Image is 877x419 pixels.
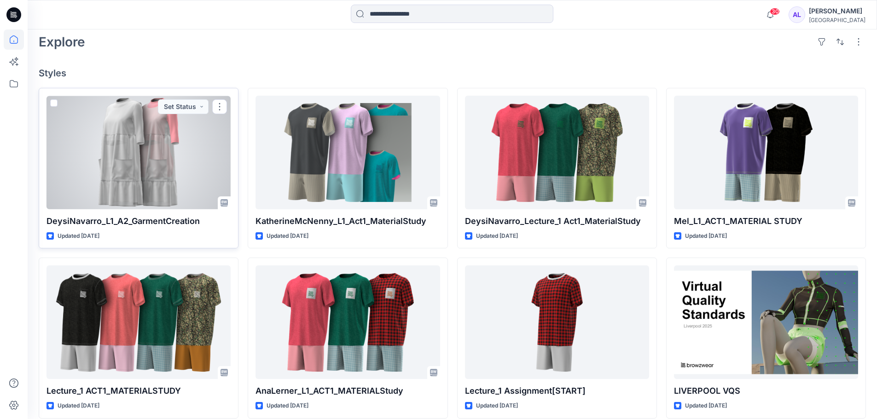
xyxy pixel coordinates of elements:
p: Updated [DATE] [685,401,727,411]
div: [PERSON_NAME] [809,6,865,17]
a: KatherineMcNenny_L1_Act1_MaterialStudy [256,96,440,209]
p: Updated [DATE] [476,231,518,241]
a: AnaLerner_L1_ACT1_MATERIALStudy [256,265,440,379]
a: Lecture_1 ACT1_MATERIALSTUDY [46,265,231,379]
p: Updated [DATE] [58,401,99,411]
p: AnaLerner_L1_ACT1_MATERIALStudy [256,385,440,397]
a: LIVERPOOL VQS [674,265,858,379]
p: DeysiNavarro_Lecture_1 Act1_MaterialStudy [465,215,649,228]
h2: Explore [39,34,85,49]
a: Lecture_1 Assignment[START] [465,265,649,379]
span: 30 [770,8,780,15]
p: Mel_L1_ACT1_MATERIAL STUDY [674,215,858,228]
p: KatherineMcNenny_L1_Act1_MaterialStudy [256,215,440,228]
p: Updated [DATE] [58,231,99,241]
a: DeysiNavarro_Lecture_1 Act1_MaterialStudy [465,96,649,209]
p: Lecture_1 Assignment[START] [465,385,649,397]
p: DeysiNavarro_L1_A2_GarmentCreation [46,215,231,228]
div: [GEOGRAPHIC_DATA] [809,17,865,23]
h4: Styles [39,68,866,79]
p: Updated [DATE] [267,231,308,241]
p: Lecture_1 ACT1_MATERIALSTUDY [46,385,231,397]
div: AL [789,6,805,23]
p: Updated [DATE] [267,401,308,411]
p: LIVERPOOL VQS [674,385,858,397]
a: DeysiNavarro_L1_A2_GarmentCreation [46,96,231,209]
a: Mel_L1_ACT1_MATERIAL STUDY [674,96,858,209]
p: Updated [DATE] [685,231,727,241]
p: Updated [DATE] [476,401,518,411]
